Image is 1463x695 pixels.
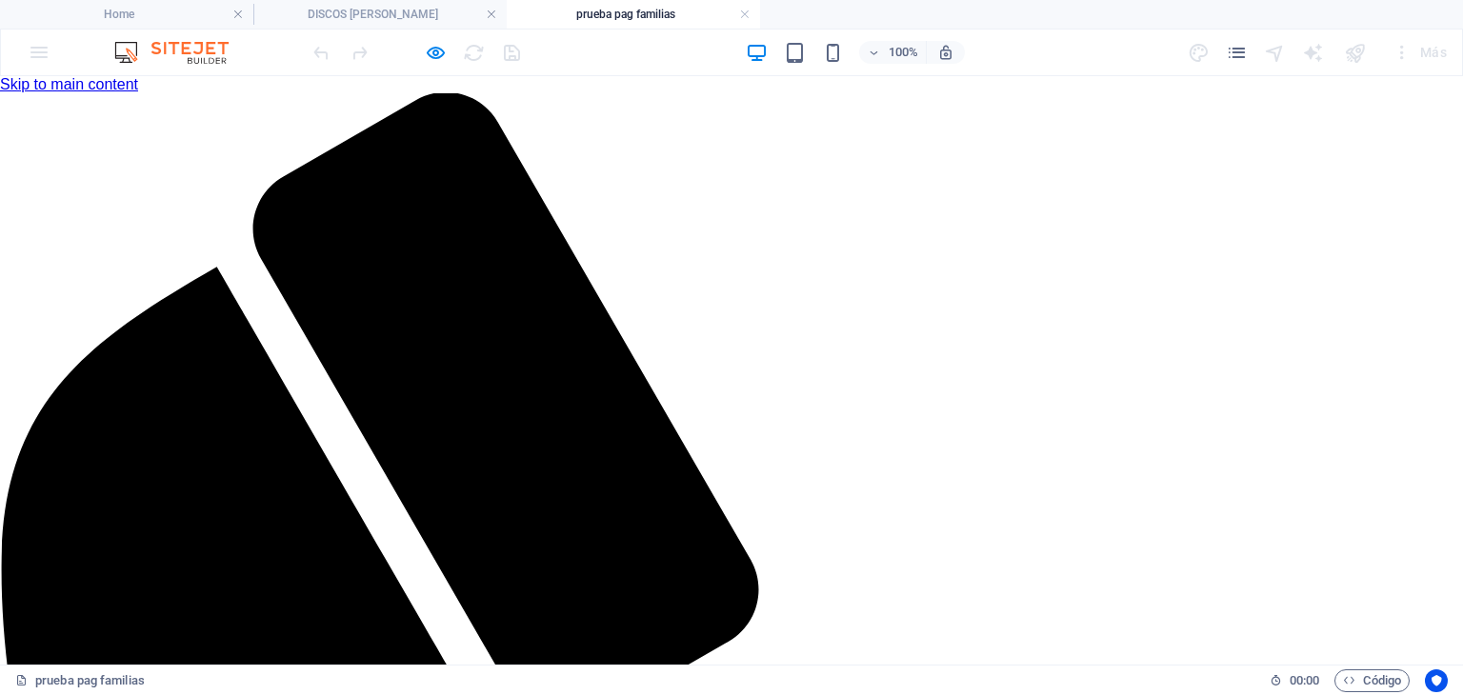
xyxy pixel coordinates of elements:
span: Código [1343,669,1401,692]
button: 100% [859,41,927,64]
button: Usercentrics [1425,669,1448,692]
span: 00 00 [1290,669,1319,692]
button: pages [1225,41,1248,64]
i: Al redimensionar, ajustar el nivel de zoom automáticamente para ajustarse al dispositivo elegido. [937,44,954,61]
button: Código [1334,669,1410,692]
h4: DISCOS [PERSON_NAME] [253,4,507,25]
i: Páginas (Ctrl+Alt+S) [1226,42,1248,64]
span: : [1303,673,1306,687]
h6: 100% [888,41,918,64]
a: prueba pag familias [15,669,145,692]
img: Editor Logo [110,41,252,64]
h4: prueba pag familias [507,4,760,25]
